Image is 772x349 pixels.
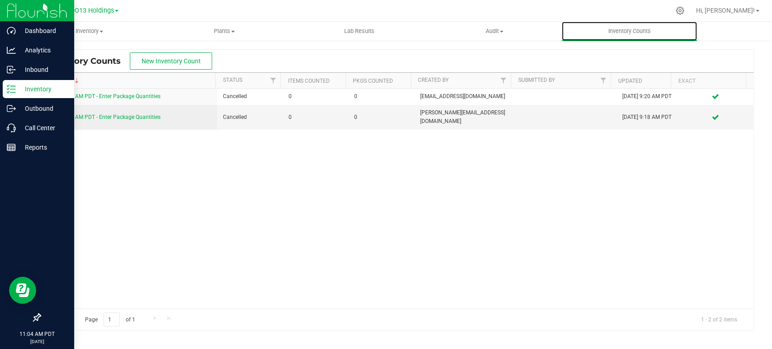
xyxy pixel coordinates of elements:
[288,78,329,84] a: Items Counted
[618,78,642,84] a: Updated
[292,22,427,41] a: Lab Results
[46,114,161,120] a: [DATE] 9:17 AM PDT - Enter Package Quantities
[7,123,16,132] inline-svg: Call Center
[265,73,280,88] a: Filter
[104,312,120,326] input: 1
[4,338,70,345] p: [DATE]
[46,93,161,99] a: [DATE] 9:19 AM PDT - Enter Package Quantities
[427,22,562,41] a: Audit
[562,22,697,41] a: Inventory Counts
[16,25,70,36] p: Dashboard
[16,84,70,94] p: Inventory
[16,123,70,133] p: Call Center
[420,92,511,101] span: [EMAIL_ADDRESS][DOMAIN_NAME]
[47,56,130,66] span: Inventory Counts
[354,113,409,122] span: 0
[694,312,744,326] span: 1 - 2 of 2 items
[223,77,242,83] a: Status
[671,73,746,89] th: Exact
[496,73,511,88] a: Filter
[7,46,16,55] inline-svg: Analytics
[223,92,277,101] span: Cancelled
[157,22,292,41] a: Plants
[353,78,393,84] a: Pkgs Counted
[354,92,409,101] span: 0
[16,103,70,114] p: Outbound
[7,104,16,113] inline-svg: Outbound
[7,85,16,94] inline-svg: Inventory
[418,77,449,83] a: Created By
[4,330,70,338] p: 11:04 AM PDT
[142,57,201,65] span: New Inventory Count
[9,277,36,304] iframe: Resource center
[22,27,156,35] span: Inventory
[696,7,755,14] span: Hi, [PERSON_NAME]!
[22,22,157,41] a: Inventory
[16,45,70,56] p: Analytics
[622,92,672,101] div: [DATE] 9:20 AM PDT
[130,52,212,70] button: New Inventory Count
[674,6,686,15] div: Manage settings
[289,92,343,101] span: 0
[596,27,663,35] span: Inventory Counts
[7,26,16,35] inline-svg: Dashboard
[77,312,142,326] span: Page of 1
[157,27,292,35] span: Plants
[16,142,70,153] p: Reports
[518,77,554,83] a: Submitted By
[223,113,277,122] span: Cancelled
[596,73,611,88] a: Filter
[289,113,343,122] span: 0
[16,64,70,75] p: Inbound
[7,65,16,74] inline-svg: Inbound
[427,27,562,35] span: Audit
[66,7,114,14] span: HDO13 Holdings
[622,113,672,122] div: [DATE] 9:18 AM PDT
[7,143,16,152] inline-svg: Reports
[420,108,511,126] span: [PERSON_NAME][EMAIL_ADDRESS][DOMAIN_NAME]
[332,27,387,35] span: Lab Results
